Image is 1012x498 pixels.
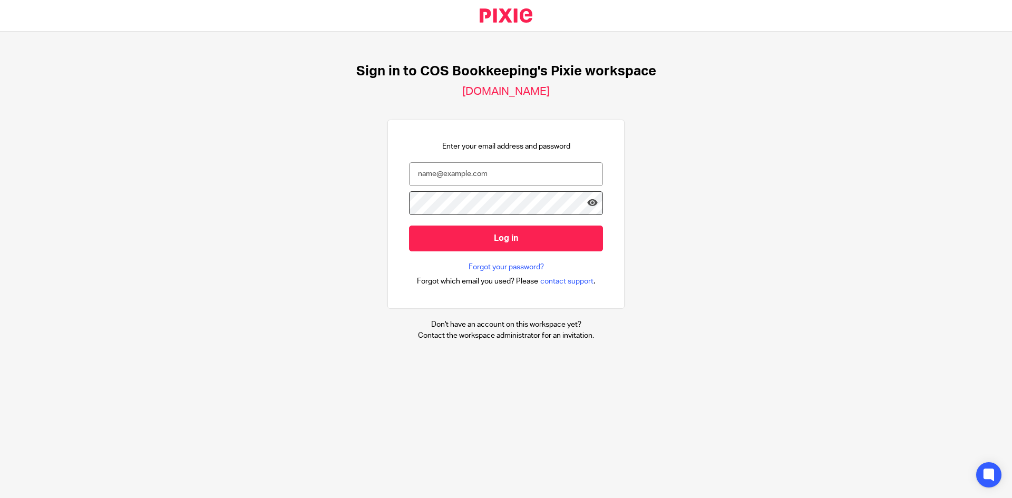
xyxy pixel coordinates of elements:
[356,63,656,80] h1: Sign in to COS Bookkeeping's Pixie workspace
[442,141,570,152] p: Enter your email address and password
[540,276,593,287] span: contact support
[409,162,603,186] input: name@example.com
[418,319,594,330] p: Don't have an account on this workspace yet?
[417,276,538,287] span: Forgot which email you used? Please
[462,85,550,99] h2: [DOMAIN_NAME]
[409,226,603,251] input: Log in
[417,275,596,287] div: .
[469,262,544,272] a: Forgot your password?
[418,330,594,341] p: Contact the workspace administrator for an invitation.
